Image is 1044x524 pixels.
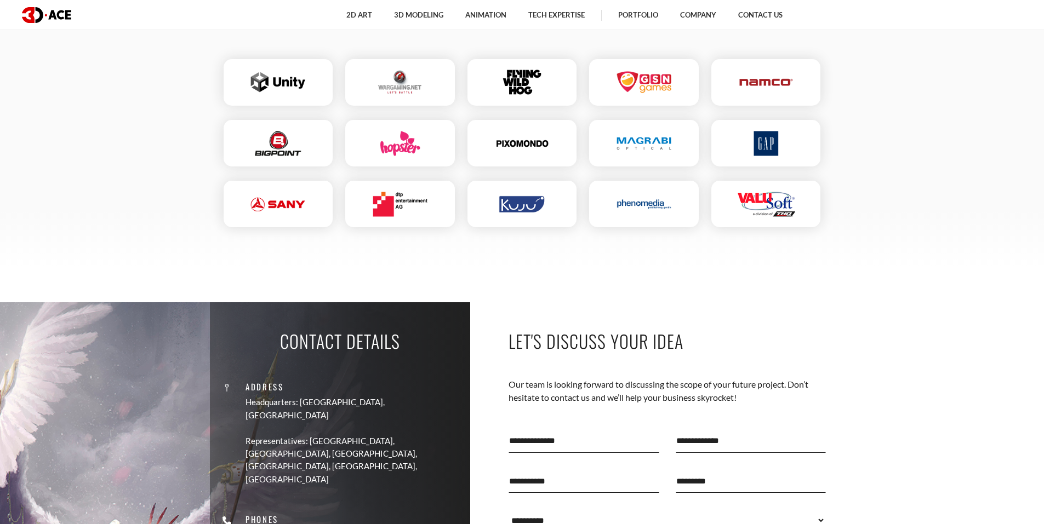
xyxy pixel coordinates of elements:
[509,378,826,405] p: Our team is looking forward to discussing the scope of your future project. Don’t hesitate to con...
[495,192,549,216] img: Kuju logo
[739,70,793,95] img: Namco logo
[251,192,305,216] img: Sany logo
[373,70,427,95] img: Wargaming.net logo
[373,192,427,216] img: Dtp entertainment ag logo
[246,396,462,422] p: Headquarters: [GEOGRAPHIC_DATA], [GEOGRAPHIC_DATA]
[617,131,671,156] img: Magrabi logo
[495,70,549,95] img: Flying wild hog logo
[617,70,671,95] img: Gsn games logo
[373,131,427,156] img: Hopster
[22,7,71,23] img: logo dark
[737,192,795,216] img: partners 01
[509,329,826,353] p: Let's Discuss Your Idea
[246,434,462,486] p: Representatives: [GEOGRAPHIC_DATA], [GEOGRAPHIC_DATA], [GEOGRAPHIC_DATA], [GEOGRAPHIC_DATA], [GEO...
[251,131,305,156] img: Bigpoint logo
[739,131,793,156] img: Gap logo
[246,381,462,393] p: Address
[280,329,400,353] p: Contact Details
[495,131,549,156] img: Pixomondo
[251,70,305,95] img: Unity
[246,396,462,486] a: Headquarters: [GEOGRAPHIC_DATA], [GEOGRAPHIC_DATA] Representatives: [GEOGRAPHIC_DATA], [GEOGRAPHI...
[617,192,671,216] img: Phenomedia logo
